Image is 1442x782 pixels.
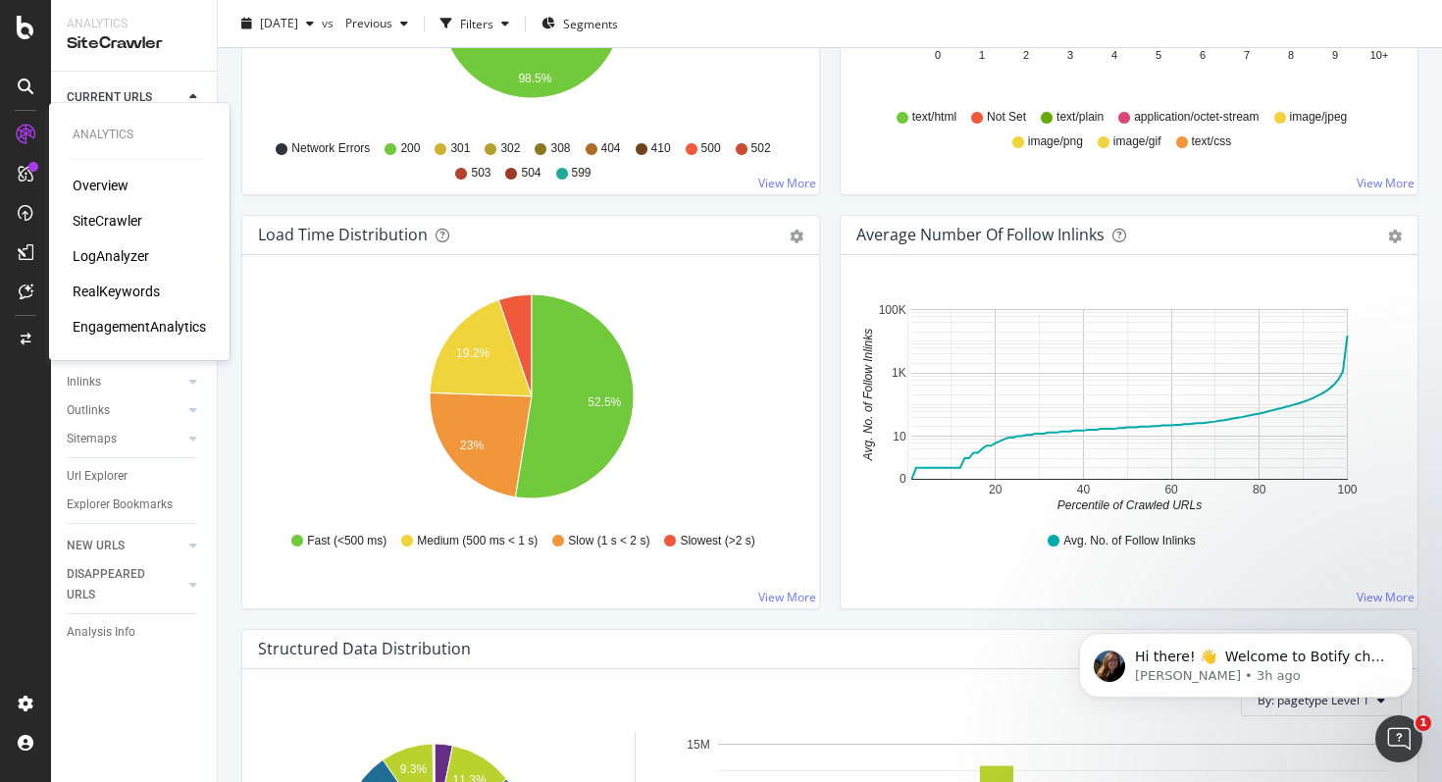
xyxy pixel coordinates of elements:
span: Fast (<500 ms) [307,533,386,549]
span: text/html [912,109,956,126]
div: Average Number of Follow Inlinks [856,225,1105,244]
text: 0 [935,49,941,61]
a: Inlinks [67,372,183,392]
span: vs [322,15,337,31]
text: 15M [687,738,709,752]
a: RealKeywords [73,282,160,301]
div: Explorer Bookmarks [67,495,173,515]
a: Url Explorer [67,466,203,487]
div: Url Explorer [67,466,128,487]
div: SiteCrawler [67,32,201,55]
text: 4 [1111,49,1117,61]
a: CURRENT URLS [67,87,183,108]
a: DISAPPEARED URLS [67,564,183,605]
span: 308 [550,140,570,157]
span: application/octet-stream [1134,109,1259,126]
span: 502 [751,140,771,157]
text: 19.2% [456,346,489,360]
span: 599 [572,165,592,182]
text: 98.5% [518,72,551,85]
text: 8 [1288,49,1294,61]
span: Not Set [987,109,1026,126]
span: 1 [1416,715,1431,731]
text: 100 [1337,483,1357,496]
iframe: Intercom notifications message [1050,592,1442,729]
svg: A chart. [258,287,803,514]
button: Previous [337,8,416,39]
div: gear [790,230,803,243]
div: Analytics [73,127,206,143]
a: View More [758,589,816,605]
span: Network Errors [291,140,370,157]
text: 10 [893,430,906,443]
a: SiteCrawler [73,211,142,231]
text: 7 [1244,49,1250,61]
div: DISAPPEARED URLS [67,564,166,605]
span: Medium (500 ms < 1 s) [417,533,538,549]
span: Segments [563,15,618,31]
span: Slowest (>2 s) [680,533,754,549]
span: 200 [400,140,420,157]
a: View More [1357,175,1415,191]
a: Outlinks [67,400,183,421]
div: NEW URLS [67,536,125,556]
a: View More [1357,589,1415,605]
text: 100K [879,303,906,317]
text: 20 [989,483,1003,496]
div: Sitemaps [67,429,117,449]
a: NEW URLS [67,536,183,556]
span: 410 [651,140,671,157]
a: Analysis Info [67,622,203,643]
a: Overview [73,176,129,195]
span: 503 [471,165,490,182]
text: Avg. No. of Follow Inlinks [861,329,875,462]
text: 9.3% [400,762,428,776]
text: 0 [900,472,906,486]
button: Filters [433,8,517,39]
text: Percentile of Crawled URLs [1057,498,1202,512]
div: Structured Data Distribution [258,639,471,658]
text: 1K [892,366,906,380]
div: Analytics [67,16,201,32]
div: Outlinks [67,400,110,421]
text: 0 [897,36,903,50]
text: 5 [1156,49,1161,61]
text: 80 [1253,483,1266,496]
div: Inlinks [67,372,101,392]
text: 52.5% [588,395,621,409]
span: text/plain [1056,109,1104,126]
span: 301 [450,140,470,157]
text: 23% [460,439,484,452]
span: 302 [500,140,520,157]
a: View More [758,175,816,191]
a: LogAnalyzer [73,246,149,266]
a: Sitemaps [67,429,183,449]
a: EngagementAnalytics [73,317,206,337]
span: 504 [521,165,541,182]
button: Segments [534,8,626,39]
span: 2025 Sep. 2nd [260,15,298,31]
text: 60 [1164,483,1178,496]
a: Explorer Bookmarks [67,495,203,515]
text: 10+ [1370,49,1389,61]
svg: A chart. [856,287,1402,514]
span: image/jpeg [1290,109,1348,126]
span: image/gif [1113,133,1161,150]
text: 1 [979,49,985,61]
div: Filters [460,15,493,31]
span: Avg. No. of Follow Inlinks [1063,533,1196,549]
text: 40 [1077,483,1091,496]
span: image/png [1028,133,1083,150]
div: CURRENT URLS [67,87,152,108]
span: text/css [1192,133,1232,150]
